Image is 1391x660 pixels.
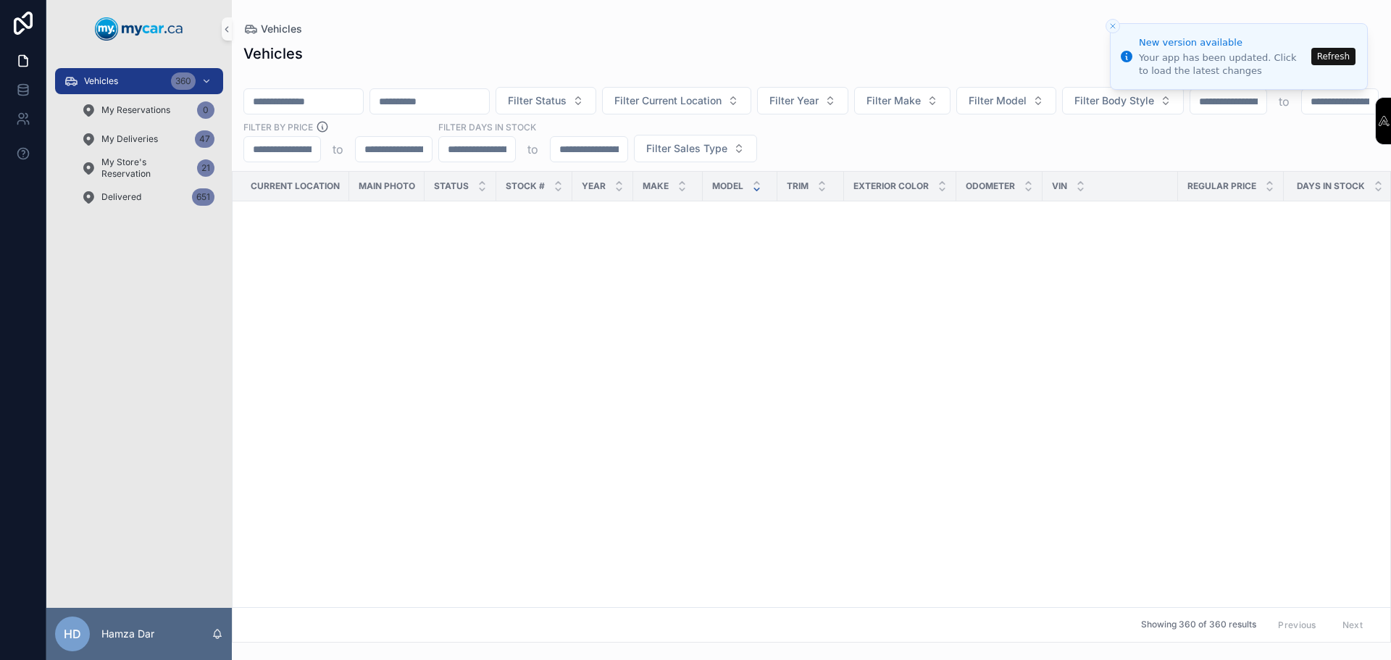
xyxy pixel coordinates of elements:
span: Model [712,180,743,192]
p: to [333,141,343,158]
a: Delivered651 [72,184,223,210]
span: My Deliveries [101,133,158,145]
span: Delivered [101,191,141,203]
span: My Reservations [101,104,170,116]
span: Stock # [506,180,545,192]
span: Filter Year [769,93,819,108]
button: Select Button [956,87,1056,114]
div: 360 [171,72,196,90]
span: Regular Price [1187,180,1256,192]
div: 0 [197,101,214,119]
span: Main Photo [359,180,415,192]
p: to [527,141,538,158]
button: Select Button [602,87,751,114]
span: Filter Body Style [1074,93,1154,108]
span: Filter Current Location [614,93,722,108]
a: My Store's Reservation21 [72,155,223,181]
div: 651 [192,188,214,206]
button: Close toast [1106,19,1120,33]
button: Select Button [496,87,596,114]
label: Filter Days In Stock [438,120,536,133]
img: App logo [95,17,183,41]
span: Vehicles [261,22,302,36]
span: Make [643,180,669,192]
span: Odometer [966,180,1015,192]
span: Filter Make [866,93,921,108]
a: My Reservations0 [72,97,223,123]
button: Select Button [757,87,848,114]
span: Trim [787,180,809,192]
span: Filter Sales Type [646,141,727,156]
a: My Deliveries47 [72,126,223,152]
a: Vehicles360 [55,68,223,94]
span: Current Location [251,180,340,192]
p: to [1279,93,1290,110]
button: Refresh [1311,48,1356,65]
span: Vehicles [84,75,118,87]
a: Vehicles [243,22,302,36]
span: Exterior Color [853,180,929,192]
span: Showing 360 of 360 results [1141,619,1256,631]
span: Filter Status [508,93,567,108]
span: HD [64,625,81,643]
button: Select Button [634,135,757,162]
span: My Store's Reservation [101,156,191,180]
div: Your app has been updated. Click to load the latest changes [1139,51,1307,78]
label: FILTER BY PRICE [243,120,313,133]
span: Days In Stock [1297,180,1365,192]
p: Hamza Dar [101,627,154,641]
h1: Vehicles [243,43,303,64]
span: Status [434,180,469,192]
button: Select Button [1062,87,1184,114]
span: Year [582,180,606,192]
span: Filter Model [969,93,1027,108]
div: scrollable content [46,58,232,229]
div: New version available [1139,35,1307,50]
div: 47 [195,130,214,148]
div: 21 [197,159,214,177]
span: VIN [1052,180,1067,192]
button: Select Button [854,87,951,114]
